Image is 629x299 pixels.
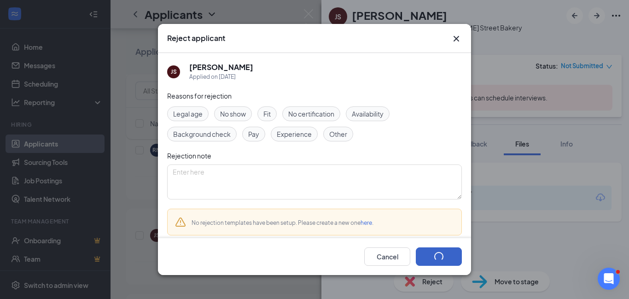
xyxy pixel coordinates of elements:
[175,217,186,228] svg: Warning
[329,129,347,139] span: Other
[451,33,462,44] button: Close
[189,72,253,82] div: Applied on [DATE]
[288,109,334,119] span: No certification
[277,129,312,139] span: Experience
[364,247,410,266] button: Cancel
[192,219,373,226] span: No rejection templates have been setup. Please create a new one .
[171,68,177,76] div: JS
[173,129,231,139] span: Background check
[451,33,462,44] svg: Cross
[248,129,259,139] span: Pay
[189,62,253,72] h5: [PERSON_NAME]
[263,109,271,119] span: Fit
[167,92,232,100] span: Reasons for rejection
[167,33,225,43] h3: Reject applicant
[598,268,620,290] iframe: Intercom live chat
[173,109,203,119] span: Legal age
[361,219,372,226] a: here
[352,109,384,119] span: Availability
[167,152,211,160] span: Rejection note
[220,109,246,119] span: No show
